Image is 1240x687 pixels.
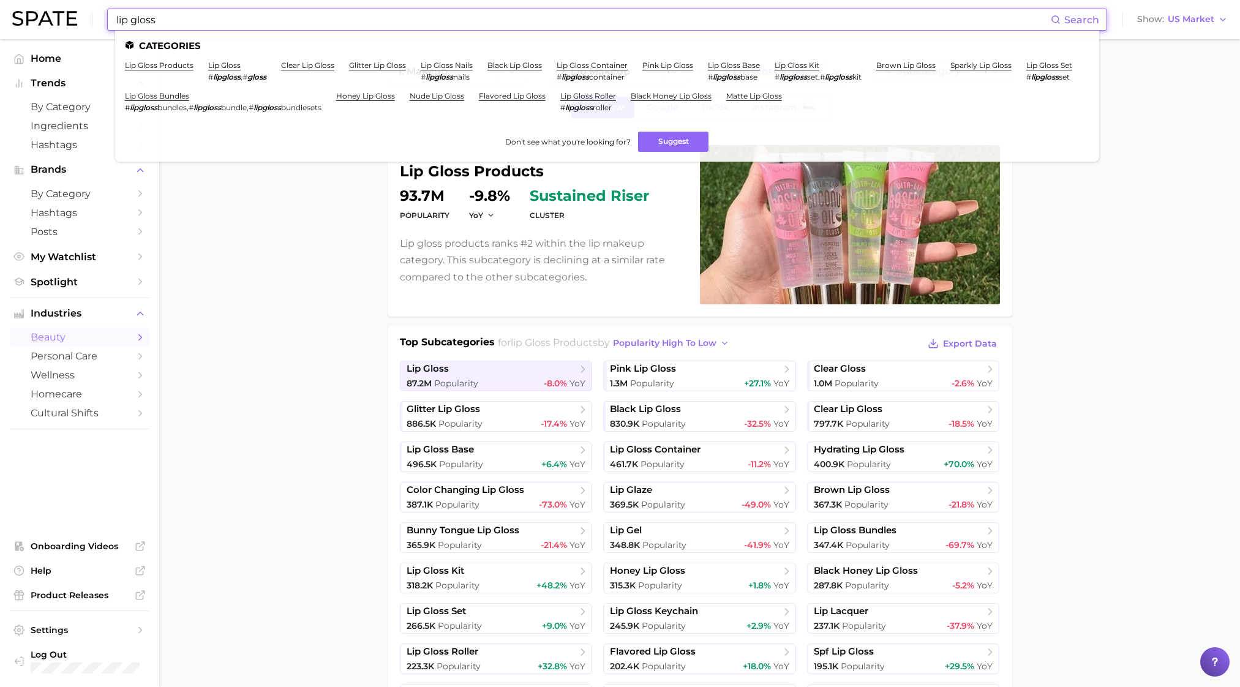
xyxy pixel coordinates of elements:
[10,116,149,135] a: Ingredients
[1137,16,1164,23] span: Show
[610,363,676,375] span: pink lip gloss
[631,91,712,100] a: black honey lip gloss
[742,499,771,510] span: -49.0%
[400,235,685,285] p: Lip gloss products ranks #2 within the lip makeup category. This subcategory is declining at a si...
[426,72,453,81] em: lipgloss
[977,499,993,510] span: YoY
[157,103,187,112] span: bundles
[400,208,449,223] dt: Popularity
[950,61,1012,70] a: sparkly lip gloss
[569,499,585,510] span: YoY
[610,620,639,631] span: 245.9k
[31,251,129,263] span: My Watchlist
[407,646,478,658] span: lip gloss roller
[977,539,993,550] span: YoY
[825,72,852,81] em: lipgloss
[10,97,149,116] a: by Category
[775,61,819,70] a: lip gloss kit
[479,91,546,100] a: flavored lip gloss
[31,565,129,576] span: Help
[10,645,149,677] a: Log out. Currently logged in with e-mail sabrina.hasbanian@tatcha.com.
[610,378,628,389] span: 1.3m
[407,661,434,672] span: 223.3k
[421,72,426,81] span: #
[487,61,542,70] a: black lip gloss
[610,539,640,550] span: 348.8k
[31,139,129,151] span: Hashtags
[610,580,636,591] span: 315.3k
[31,649,166,660] span: Log Out
[281,103,321,112] span: bundlesets
[603,361,796,391] a: pink lip gloss1.3m Popularity+27.1% YoY
[642,539,686,550] span: Popularity
[539,499,567,510] span: -73.0%
[876,61,936,70] a: brown lip gloss
[841,661,885,672] span: Popularity
[944,459,974,470] span: +70.0%
[949,418,974,429] span: -18.5%
[844,499,889,510] span: Popularity
[407,620,435,631] span: 266.5k
[560,103,565,112] span: #
[740,72,757,81] span: base
[610,661,639,672] span: 202.4k
[780,72,807,81] em: lipgloss
[610,606,698,617] span: lip gloss keychain
[977,378,993,389] span: YoY
[530,208,649,223] dt: cluster
[10,247,149,266] a: My Watchlist
[407,378,432,389] span: 87.2m
[814,580,843,591] span: 287.8k
[189,103,194,112] span: #
[642,61,693,70] a: pink lip gloss
[814,378,832,389] span: 1.0m
[125,61,194,70] a: lip gloss products
[773,580,789,591] span: YoY
[10,621,149,639] a: Settings
[31,226,129,238] span: Posts
[603,522,796,553] a: lip gel348.8k Popularity-41.9% YoY
[603,441,796,472] a: lip gloss container461.7k Popularity-11.2% YoY
[807,401,1000,432] a: clear lip gloss797.7k Popularity-18.5% YoY
[562,72,589,81] em: lipgloss
[642,418,686,429] span: Popularity
[12,11,77,26] img: SPATE
[453,72,470,81] span: nails
[945,661,974,672] span: +29.5%
[31,78,129,89] span: Trends
[835,378,879,389] span: Popularity
[638,132,708,152] button: Suggest
[708,72,713,81] span: #
[10,49,149,68] a: Home
[125,103,130,112] span: #
[814,418,843,429] span: 797.7k
[807,441,1000,472] a: hydrating lip gloss400.9k Popularity+70.0% YoY
[254,103,281,112] em: lipgloss
[610,335,733,351] button: popularity high to low
[569,620,585,631] span: YoY
[610,484,652,496] span: lip glaze
[641,459,685,470] span: Popularity
[438,539,482,550] span: Popularity
[814,606,868,617] span: lip lacquer
[977,620,993,631] span: YoY
[610,444,701,456] span: lip gloss container
[31,388,129,400] span: homecare
[31,207,129,219] span: Hashtags
[31,331,129,343] span: beauty
[610,459,638,470] span: 461.7k
[641,499,685,510] span: Popularity
[814,539,843,550] span: 347.4k
[557,61,628,70] a: lip gloss container
[642,661,686,672] span: Popularity
[569,580,585,591] span: YoY
[530,189,649,203] span: sustained riser
[194,103,221,112] em: lipgloss
[125,103,321,112] div: , ,
[569,539,585,550] span: YoY
[977,661,993,672] span: YoY
[569,661,585,672] span: YoY
[407,580,433,591] span: 318.2k
[400,563,593,593] a: lip gloss kit318.2k Popularity+48.2% YoY
[846,539,890,550] span: Popularity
